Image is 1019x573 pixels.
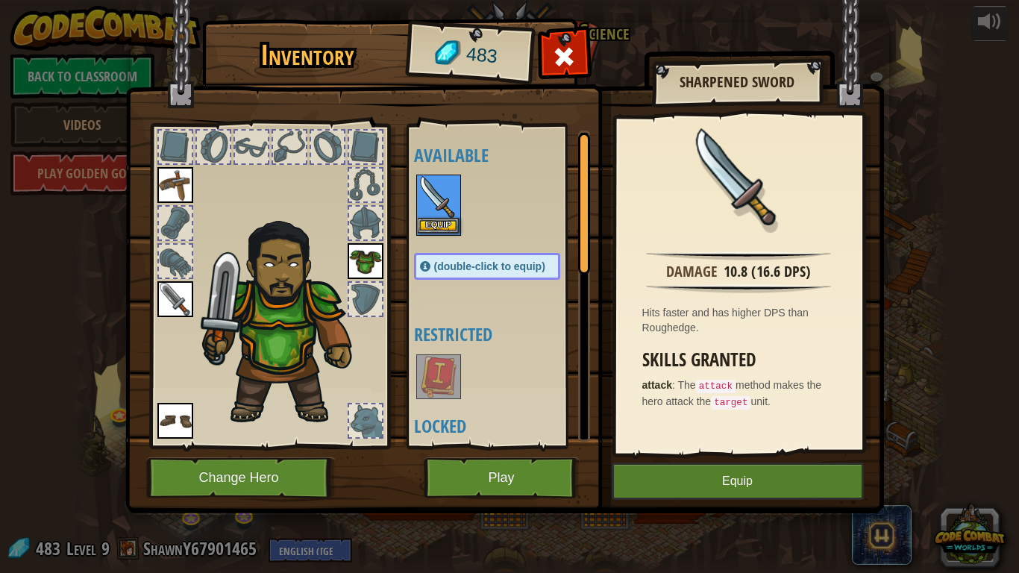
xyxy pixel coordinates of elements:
code: attack [696,380,736,393]
img: portrait.png [157,167,193,203]
div: Damage [666,261,718,283]
img: portrait.png [418,356,460,398]
code: target [711,396,750,410]
h4: Restricted [414,325,590,344]
h4: Locked [414,416,590,436]
img: portrait.png [157,403,193,439]
h4: Available [414,145,590,165]
h1: Inventory [213,40,403,71]
h2: Sharpened Sword [667,74,807,90]
img: portrait.png [690,128,787,225]
div: Hits faster and has higher DPS than Roughedge. [642,305,843,335]
img: hr.png [646,251,830,260]
img: duelist_hair.png [195,210,377,427]
span: : [672,379,678,391]
img: portrait.png [418,176,460,218]
h3: Skills Granted [642,350,843,370]
img: hr.png [646,284,830,293]
button: Equip [612,463,864,500]
span: (double-click to equip) [434,260,545,272]
span: 483 [465,41,498,70]
div: 10.8 (16.6 DPS) [724,261,811,283]
img: portrait.png [157,281,193,317]
button: Equip [418,218,460,234]
img: portrait.png [348,243,383,279]
button: Change Hero [146,457,336,498]
span: The method makes the hero attack the unit. [642,379,822,407]
strong: attack [642,379,672,391]
button: Play [424,457,580,498]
